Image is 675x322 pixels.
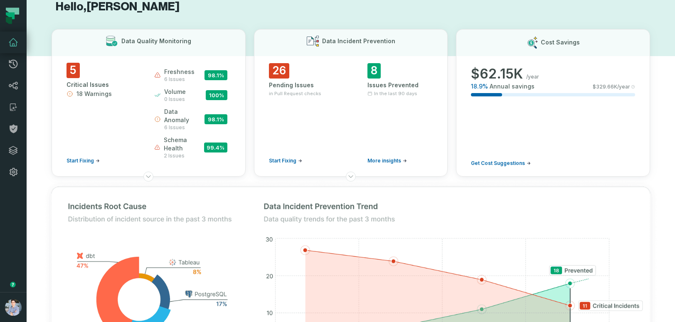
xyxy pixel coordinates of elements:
[456,29,650,177] button: Cost Savings$62.15K/year18.9%Annual savings$329.66K/yearGet Cost Suggestions
[206,90,227,100] span: 100 %
[269,63,289,79] span: 26
[164,124,204,131] span: 6 issues
[164,152,204,159] span: 2 issues
[593,84,630,90] span: $ 329.66K /year
[164,76,195,83] span: 6 issues
[67,81,139,89] div: Critical Issues
[541,38,580,47] h3: Cost Savings
[164,88,186,96] span: volume
[164,108,204,124] span: data anomaly
[269,90,321,97] span: in Pull Request checks
[9,281,17,288] div: Tooltip anchor
[471,160,525,167] span: Get Cost Suggestions
[367,81,433,89] div: Issues Prevented
[471,66,523,82] span: $ 62.15K
[52,29,246,177] button: Data Quality Monitoring5Critical Issues18 WarningsStart Fixingfreshness6 issues98.1%volume0 issue...
[526,74,539,80] span: /year
[76,90,112,98] span: 18 Warnings
[269,81,334,89] div: Pending Issues
[164,68,195,76] span: freshness
[121,37,191,45] h3: Data Quality Monitoring
[490,82,535,91] span: Annual savings
[254,29,448,177] button: Data Incident Prevention26Pending Issuesin Pull Request checksStart Fixing8Issues PreventedIn the...
[269,157,302,164] a: Start Fixing
[374,90,417,97] span: In the last 90 days
[367,157,407,164] a: More insights
[204,114,227,124] span: 98.1 %
[367,157,401,164] span: More insights
[367,63,381,79] span: 8
[164,136,204,152] span: schema health
[67,157,100,164] a: Start Fixing
[204,70,227,80] span: 98.1 %
[5,299,22,316] img: avatar of Alon Nafta
[67,157,94,164] span: Start Fixing
[204,143,227,152] span: 99.4 %
[471,160,531,167] a: Get Cost Suggestions
[471,82,488,91] span: 18.9 %
[322,37,395,45] h3: Data Incident Prevention
[67,63,80,78] span: 5
[269,157,296,164] span: Start Fixing
[164,96,186,103] span: 0 issues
